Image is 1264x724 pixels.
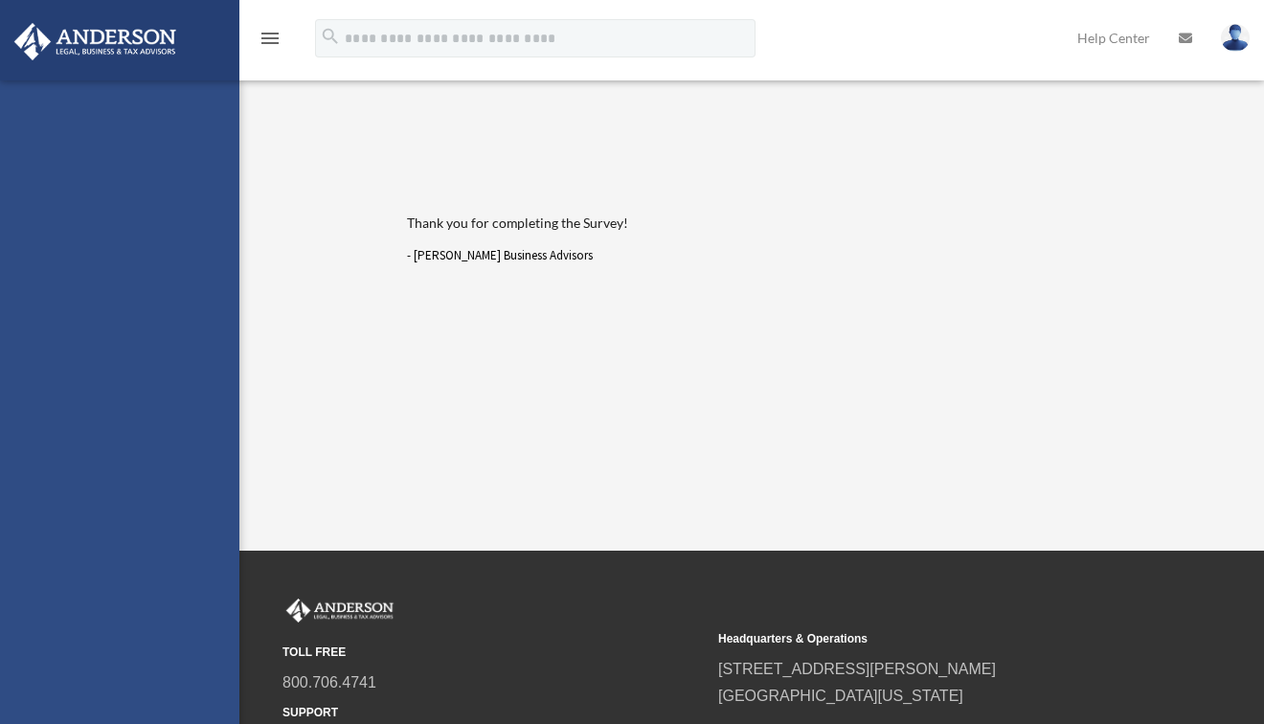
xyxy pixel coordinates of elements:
[282,599,397,623] img: Anderson Advisors Platinum Portal
[282,643,705,663] small: TOLL FREE
[282,703,705,723] small: SUPPORT
[320,26,341,47] i: search
[718,688,963,704] a: [GEOGRAPHIC_DATA][US_STATE]
[718,661,996,677] a: [STREET_ADDRESS][PERSON_NAME]
[1221,24,1250,52] img: User Pic
[718,629,1140,649] small: Headquarters & Operations
[9,23,182,60] img: Anderson Advisors Platinum Portal
[407,214,1119,233] h3: Thank you for completing the Survey!
[407,245,1119,267] p: - [PERSON_NAME] Business Advisors
[282,674,376,690] a: 800.706.4741
[259,34,282,50] a: menu
[259,27,282,50] i: menu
